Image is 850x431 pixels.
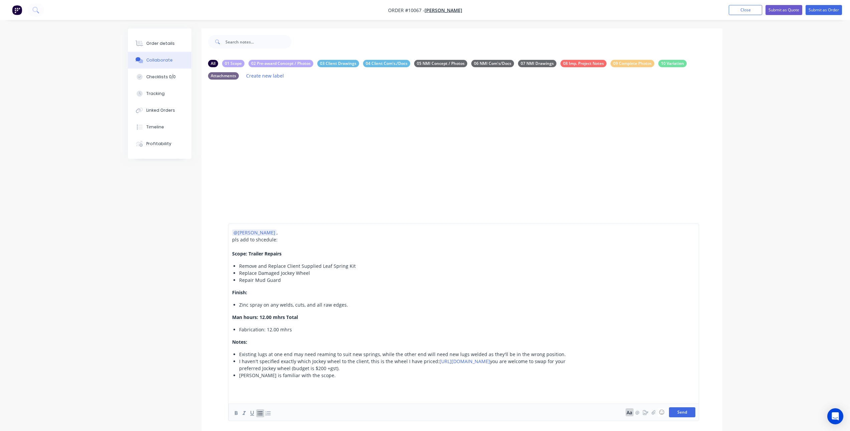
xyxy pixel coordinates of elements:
div: Tracking [146,91,165,97]
div: 10 Variation [658,60,687,67]
button: Aa [626,408,634,416]
span: Existing lugs at one end may need reaming to suit new springs, while the other end will need new ... [239,351,566,357]
div: 04 Client Com's./Docs [363,60,410,67]
button: Profitability [128,135,191,152]
button: Collaborate [128,52,191,69]
div: Order details [146,40,175,46]
div: Collaborate [146,57,173,63]
span: Zinc spray on any welds, cuts, and all raw edges. [239,302,348,308]
span: I haven't specified exactly which Jockey wheel to the client, this is the wheel I have priced: [239,358,440,364]
span: Order #10067 - [388,7,424,13]
button: Submit as Order [806,5,842,15]
span: Finish: [232,289,247,296]
div: 07 NMI Drawings [518,60,556,67]
span: @[PERSON_NAME] [233,229,275,236]
button: ☺ [658,408,666,416]
span: pls add to shcedule: [232,236,278,243]
div: 08 Imp. Project Notes [560,60,607,67]
div: All [208,60,218,67]
div: 09 Complete Photos [611,60,654,67]
div: Attachments [208,72,239,80]
span: [URL][DOMAIN_NAME] [440,358,490,364]
span: Repair Mud Guard [239,277,281,283]
div: Profitability [146,141,171,147]
button: Close [729,5,762,15]
span: Scope: Trailer Repairs [232,250,282,257]
div: 01 Scope [222,60,244,67]
input: Search notes... [225,35,292,48]
button: Checklists 0/0 [128,69,191,85]
button: @ [634,408,642,416]
div: 03 Client Drawings [317,60,359,67]
div: Checklists 0/0 [146,74,176,80]
div: Open Intercom Messenger [827,408,843,424]
span: Remove and Replace Client Supplied Leaf Spring Kit [239,263,356,269]
div: Timeline [146,124,164,130]
div: 05 NMI Concept / Photos [414,60,467,67]
button: Submit as Quote [766,5,802,15]
img: Factory [12,5,22,15]
button: Linked Orders [128,102,191,119]
span: , [277,229,278,236]
span: Replace Damaged Jockey Wheel [239,270,310,276]
a: [PERSON_NAME] [424,7,462,13]
div: 06 NMI Com's/Docs [471,60,514,67]
div: 02 Pre-award Concept / Photos [248,60,313,67]
button: Order details [128,35,191,52]
button: Send [669,407,695,417]
button: Tracking [128,85,191,102]
button: Timeline [128,119,191,135]
span: [PERSON_NAME] is familiar with the scope. [239,372,336,379]
span: Man hours: 12.00 mhrs Total [232,314,298,320]
div: Linked Orders [146,107,175,113]
span: Fabrication: 12.00 mhrs [239,326,292,333]
button: Create new label [243,71,288,80]
span: Notes: [232,339,247,345]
